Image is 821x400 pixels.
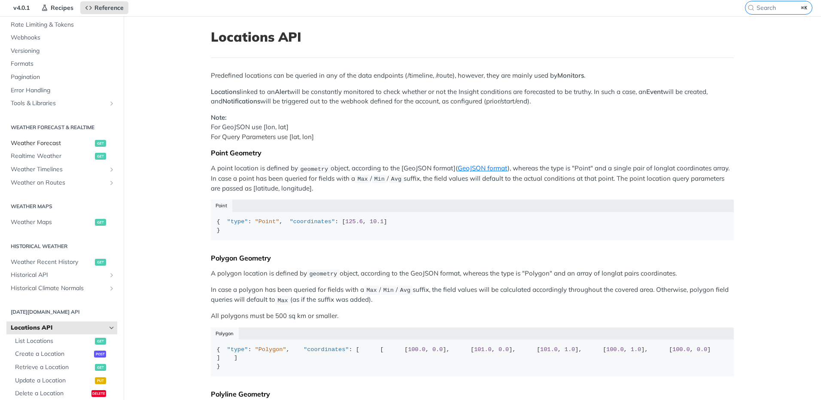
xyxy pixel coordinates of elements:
[15,389,89,398] span: Delete a Location
[606,346,624,353] span: 100.0
[95,259,106,266] span: get
[6,269,117,282] a: Historical APIShow subpages for Historical API
[217,345,728,371] div: { : , : [ [ [ , ], [ , ], [ , ], [ , ], [ , ] ] ] }
[6,124,117,131] h2: Weather Forecast & realtime
[11,152,93,161] span: Realtime Weather
[95,140,106,147] span: get
[6,150,117,163] a: Realtime Weatherget
[211,113,734,142] p: For GeoJSON use [lon, lat] For Query Parameters use [lat, lon]
[432,346,443,353] span: 0.0
[799,3,810,12] kbd: ⌘K
[222,97,260,105] strong: Notifications
[6,176,117,189] a: Weather on RoutesShow subpages for Weather on Routes
[6,308,117,316] h2: [DATE][DOMAIN_NAME] API
[94,4,124,12] span: Reference
[211,113,227,121] strong: Note:
[217,218,728,234] div: { : , : [ , ] }
[94,351,106,358] span: post
[374,176,384,182] span: Min
[6,97,117,110] a: Tools & LibrariesShow subpages for Tools & Libraries
[255,346,286,353] span: "Polygon"
[11,348,117,361] a: Create a Locationpost
[748,4,754,11] svg: Search
[15,376,93,385] span: Update a Location
[6,216,117,229] a: Weather Mapsget
[11,335,117,348] a: List Locationsget
[6,45,117,58] a: Versioning
[91,390,106,397] span: delete
[290,218,335,225] span: "coordinates"
[11,99,106,108] span: Tools & Libraries
[51,4,73,12] span: Recipes
[211,164,734,193] p: A point location is defined by object, according to the [GeoJSON format]( ), whereas the type is ...
[108,324,115,331] button: Hide subpages for Locations API
[108,285,115,292] button: Show subpages for Historical Climate Normals
[108,179,115,186] button: Show subpages for Weather on Routes
[400,287,410,294] span: Avg
[11,284,106,293] span: Historical Climate Normals
[11,139,93,148] span: Weather Forecast
[9,1,34,14] span: v4.0.1
[697,346,707,353] span: 0.0
[11,86,115,95] span: Error Handling
[211,29,734,45] h1: Locations API
[95,153,106,160] span: get
[309,271,337,277] span: geometry
[211,87,734,106] p: linked to an will be constantly monitored to check whether or not the Insight conditions are fore...
[6,163,117,176] a: Weather TimelinesShow subpages for Weather Timelines
[211,148,734,157] div: Point Geometry
[6,71,117,84] a: Pagination
[6,321,117,334] a: Locations APIHide subpages for Locations API
[474,346,492,353] span: 101.0
[108,166,115,173] button: Show subpages for Weather Timelines
[6,137,117,150] a: Weather Forecastget
[255,218,280,225] span: "Point"
[11,324,106,332] span: Locations API
[95,364,106,371] span: get
[6,242,117,250] h2: Historical Weather
[345,218,363,225] span: 125.6
[227,346,248,353] span: "type"
[11,165,106,174] span: Weather Timelines
[11,218,93,227] span: Weather Maps
[11,21,115,29] span: Rate Limiting & Tokens
[15,337,93,345] span: List Locations
[227,218,248,225] span: "type"
[211,311,734,321] p: All polygons must be 500 sq km or smaller.
[565,346,575,353] span: 1.0
[211,88,240,96] strong: Locations
[15,363,93,372] span: Retrieve a Location
[211,254,734,262] div: Polygon Geometry
[211,285,734,305] p: In case a polygon has been queried for fields with a / / suffix, the field values will be calcula...
[11,374,117,387] a: Update a Locationput
[11,258,93,267] span: Weather Recent History
[672,346,690,353] span: 100.0
[211,269,734,279] p: A polygon location is defined by object, according to the GeoJSON format, whereas the type is "Po...
[211,390,734,398] div: Polyline Geometry
[36,1,78,14] a: Recipes
[408,346,426,353] span: 100.0
[370,218,383,225] span: 10.1
[646,88,663,96] strong: Event
[366,287,377,294] span: Max
[15,350,92,358] span: Create a Location
[95,219,106,226] span: get
[6,84,117,97] a: Error Handling
[631,346,641,353] span: 1.0
[11,60,115,68] span: Formats
[304,346,349,353] span: "coordinates"
[11,73,115,82] span: Pagination
[11,271,106,279] span: Historical API
[11,179,106,187] span: Weather on Routes
[458,164,508,172] a: GeoJSON format
[391,176,401,182] span: Avg
[80,1,128,14] a: Reference
[6,31,117,44] a: Webhooks
[6,256,117,269] a: Weather Recent Historyget
[11,33,115,42] span: Webhooks
[275,88,289,96] strong: Alert
[211,71,734,81] p: Predefined locations can be queried in any of the data endpoints (/timeline, /route), however, th...
[108,100,115,107] button: Show subpages for Tools & Libraries
[95,338,106,345] span: get
[11,387,117,400] a: Delete a Locationdelete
